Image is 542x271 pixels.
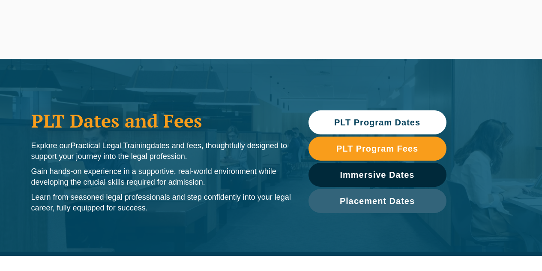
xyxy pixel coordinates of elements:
p: Gain hands-on experience in a supportive, real-world environment while developing the crucial ski... [31,166,291,188]
span: PLT Program Dates [334,118,420,127]
a: PLT Program Fees [308,137,446,161]
span: Immersive Dates [340,171,415,179]
a: Placement Dates [308,189,446,213]
span: PLT Program Fees [336,144,418,153]
span: Practical Legal Training [71,141,151,150]
a: Immersive Dates [308,163,446,187]
p: Explore our dates and fees, thoughtfully designed to support your journey into the legal profession. [31,140,291,162]
h1: PLT Dates and Fees [31,110,291,131]
p: Learn from seasoned legal professionals and step confidently into your legal career, fully equipp... [31,192,291,213]
span: Placement Dates [340,197,415,205]
a: PLT Program Dates [308,110,446,134]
